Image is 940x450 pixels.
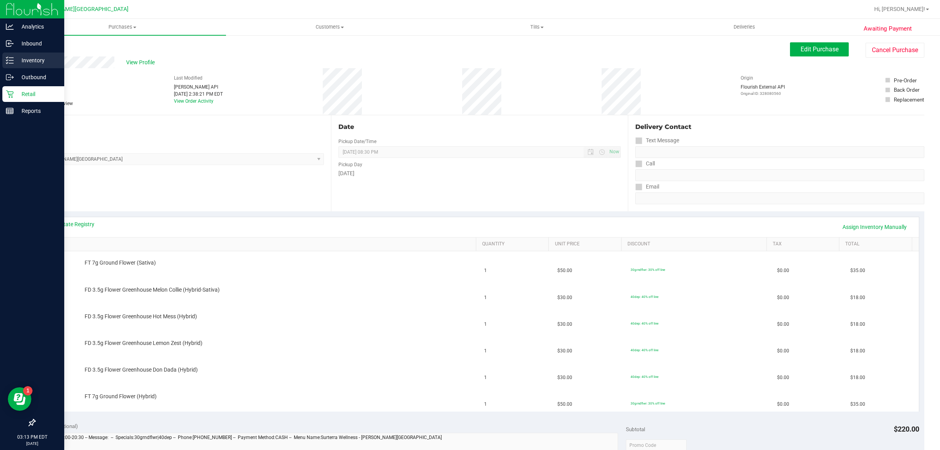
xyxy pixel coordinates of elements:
[777,347,789,355] span: $0.00
[631,268,665,272] span: 30grndflwr: 30% off line
[126,58,157,67] span: View Profile
[34,122,324,132] div: Location
[635,181,659,192] label: Email
[19,19,226,35] a: Purchases
[626,426,645,432] span: Subtotal
[23,386,33,396] iframe: Resource center unread badge
[635,146,924,158] input: Format: (999) 999-9999
[631,321,658,325] span: 40dep: 40% off line
[85,259,156,267] span: FT 7g Ground Flower (Sativa)
[741,91,785,96] p: Original ID: 328080560
[226,24,433,31] span: Customers
[14,89,61,99] p: Retail
[635,158,655,169] label: Call
[627,241,763,247] a: Discount
[85,286,220,294] span: FD 3.5g Flower Greenhouse Melon Collie (Hybrid-Sativa)
[484,347,487,355] span: 1
[777,294,789,301] span: $0.00
[482,241,546,247] a: Quantity
[14,106,61,116] p: Reports
[741,74,753,82] label: Origin
[850,401,865,408] span: $35.00
[864,24,912,33] span: Awaiting Payment
[484,374,487,381] span: 1
[174,91,223,98] div: [DATE] 2:38:21 PM EDT
[555,241,618,247] a: Unit Price
[850,267,865,274] span: $35.00
[557,374,572,381] span: $30.00
[777,374,789,381] span: $0.00
[837,220,912,234] a: Assign Inventory Manually
[631,348,658,352] span: 40dep: 40% off line
[14,39,61,48] p: Inbound
[874,6,925,12] span: Hi, [PERSON_NAME]!
[894,76,917,84] div: Pre-Order
[338,169,620,178] div: [DATE]
[226,19,433,35] a: Customers
[85,393,157,400] span: FT 7g Ground Flower (Hybrid)
[47,220,94,228] a: View State Registry
[8,387,31,411] iframe: Resource center
[850,374,865,381] span: $18.00
[641,19,848,35] a: Deliveries
[174,83,223,91] div: [PERSON_NAME] API
[19,24,226,31] span: Purchases
[866,43,924,58] button: Cancel Purchase
[484,401,487,408] span: 1
[557,401,572,408] span: $50.00
[777,401,789,408] span: $0.00
[338,161,362,168] label: Pickup Day
[14,22,61,31] p: Analytics
[777,321,789,328] span: $0.00
[484,267,487,274] span: 1
[46,241,473,247] a: SKU
[6,107,14,115] inline-svg: Reports
[631,401,665,405] span: 30grndflwr: 30% off line
[4,441,61,446] p: [DATE]
[14,56,61,65] p: Inventory
[85,339,202,347] span: FD 3.5g Flower Greenhouse Lemon Zest (Hybrid)
[557,347,572,355] span: $30.00
[174,98,213,104] a: View Order Activity
[32,6,128,13] span: [PERSON_NAME][GEOGRAPHIC_DATA]
[801,45,839,53] span: Edit Purchase
[850,347,865,355] span: $18.00
[894,86,920,94] div: Back Order
[85,313,197,320] span: FD 3.5g Flower Greenhouse Hot Mess (Hybrid)
[338,138,376,145] label: Pickup Date/Time
[338,122,620,132] div: Date
[434,24,640,31] span: Tills
[894,96,924,103] div: Replacement
[4,434,61,441] p: 03:13 PM EDT
[635,169,924,181] input: Format: (999) 999-9999
[484,321,487,328] span: 1
[894,425,919,433] span: $220.00
[850,294,865,301] span: $18.00
[85,366,198,374] span: FD 3.5g Flower Greenhouse Don Dada (Hybrid)
[723,24,766,31] span: Deliveries
[790,42,849,56] button: Edit Purchase
[14,73,61,82] p: Outbound
[631,375,658,379] span: 40dep: 40% off line
[631,295,658,299] span: 40dep: 40% off line
[557,294,572,301] span: $30.00
[777,267,789,274] span: $0.00
[557,321,572,328] span: $30.00
[6,56,14,64] inline-svg: Inventory
[845,241,909,247] a: Total
[6,40,14,47] inline-svg: Inbound
[557,267,572,274] span: $50.00
[6,73,14,81] inline-svg: Outbound
[6,90,14,98] inline-svg: Retail
[741,83,785,96] div: Flourish External API
[635,135,679,146] label: Text Message
[433,19,640,35] a: Tills
[773,241,836,247] a: Tax
[6,23,14,31] inline-svg: Analytics
[174,74,202,82] label: Last Modified
[635,122,924,132] div: Delivery Contact
[484,294,487,301] span: 1
[850,321,865,328] span: $18.00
